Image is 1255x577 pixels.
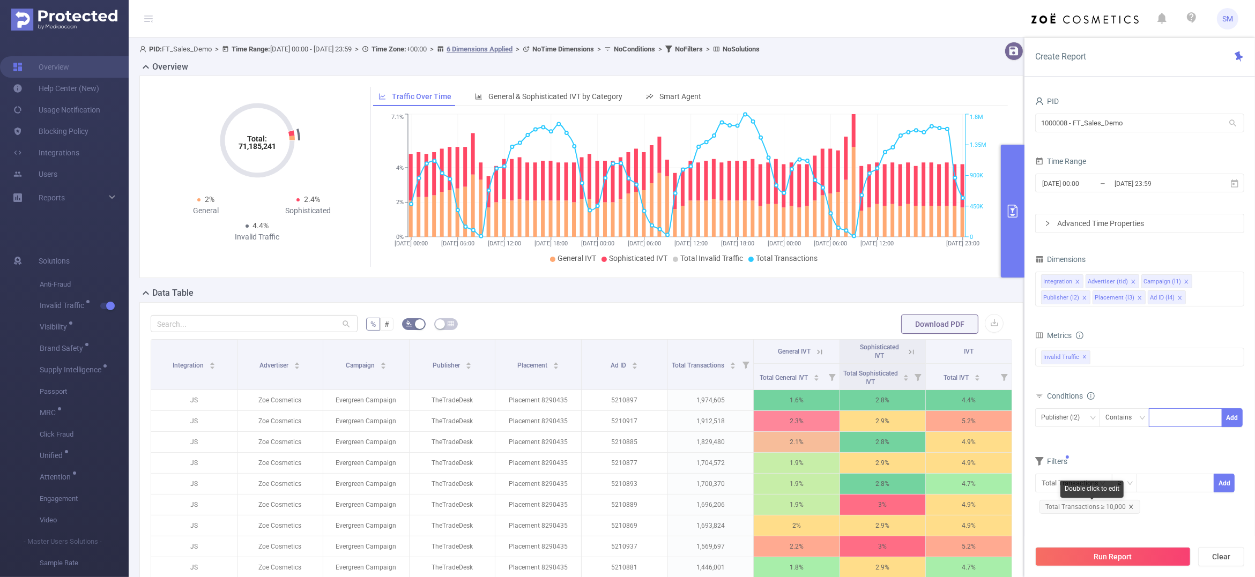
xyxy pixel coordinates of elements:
[1087,392,1095,400] i: icon: info-circle
[970,203,983,210] tspan: 450K
[441,240,474,247] tspan: [DATE] 06:00
[139,45,760,53] span: FT_Sales_Demo [DATE] 00:00 - [DATE] 23:59 +00:00
[840,411,926,431] p: 2.9%
[767,240,800,247] tspan: [DATE] 00:00
[1118,474,1129,492] div: ≥
[582,515,667,536] p: 5210869
[1143,275,1181,289] div: Campaign (l1)
[730,365,736,368] i: icon: caret-down
[294,361,300,364] i: icon: caret-up
[40,488,129,509] span: Engagement
[40,302,88,309] span: Invalid Traffic
[632,365,638,368] i: icon: caret-down
[495,494,581,515] p: Placement 8290435
[582,432,667,452] p: 5210885
[323,432,409,452] p: Evergreen Campaign
[840,494,926,515] p: 3%
[495,390,581,410] p: Placement 8290435
[944,374,970,381] span: Total IVT
[495,515,581,536] p: Placement 8290435
[253,221,269,230] span: 4.4%
[1041,409,1087,426] div: Publisher (l2)
[237,536,323,557] p: Zoe Cosmetics
[1131,279,1136,286] i: icon: close
[13,121,88,142] a: Blocking Policy
[1083,351,1087,364] span: ✕
[1075,279,1080,286] i: icon: close
[970,173,983,179] tspan: 900K
[396,199,404,206] tspan: 2%
[926,411,1012,431] p: 5.2%
[495,536,581,557] p: Placement 8290435
[39,187,65,208] a: Reports
[495,411,581,431] p: Placement 8290435
[513,45,523,53] span: >
[391,114,404,121] tspan: 7.1%
[926,474,1012,494] p: 4.7%
[410,411,495,431] p: TheTradeDesk
[40,452,66,459] span: Unified
[730,361,736,367] div: Sort
[926,453,1012,473] p: 4.9%
[582,453,667,473] p: 5210877
[1035,97,1059,106] span: PID
[495,432,581,452] p: Placement 8290435
[237,515,323,536] p: Zoe Cosmetics
[668,536,754,557] p: 1,569,697
[926,432,1012,452] p: 4.9%
[13,78,99,99] a: Help Center (New)
[903,373,909,376] i: icon: caret-up
[151,536,237,557] p: JS
[1076,332,1083,339] i: icon: info-circle
[40,323,71,331] span: Visibility
[151,453,237,473] p: JS
[1113,176,1200,191] input: End date
[680,254,743,263] span: Total Invalid Traffic
[675,45,703,53] b: No Filters
[396,164,404,171] tspan: 4%
[614,45,655,53] b: No Conditions
[209,365,215,368] i: icon: caret-down
[13,99,100,121] a: Usage Notification
[380,361,386,364] i: icon: caret-up
[1214,474,1235,492] button: Add
[465,361,472,367] div: Sort
[13,142,79,163] a: Integrations
[206,231,308,243] div: Invalid Traffic
[825,364,840,389] i: Filter menu
[209,361,215,364] i: icon: caret-up
[632,361,638,367] div: Sort
[672,362,726,369] span: Total Transactions
[151,390,237,410] p: JS
[558,254,596,263] span: General IVT
[1043,291,1079,305] div: Publisher (l2)
[1137,295,1142,302] i: icon: close
[447,45,513,53] u: 6 Dimensions Applied
[151,515,237,536] p: JS
[247,134,267,143] tspan: Total:
[151,432,237,452] p: JS
[655,45,665,53] span: >
[723,45,760,53] b: No Solutions
[11,9,117,31] img: Protected Media
[1036,214,1244,233] div: icon: rightAdvanced Time Properties
[1088,275,1128,289] div: Advertiser (tid)
[380,361,387,367] div: Sort
[323,474,409,494] p: Evergreen Campaign
[975,377,981,380] i: icon: caret-down
[1150,291,1175,305] div: Ad ID (l4)
[151,494,237,515] p: JS
[237,390,323,410] p: Zoe Cosmetics
[756,254,818,263] span: Total Transactions
[946,240,979,247] tspan: [DATE] 23:00
[39,250,70,272] span: Solutions
[668,515,754,536] p: 1,693,824
[466,361,472,364] i: icon: caret-up
[209,361,216,367] div: Sort
[1090,415,1096,422] i: icon: down
[1095,291,1134,305] div: Placement (l3)
[237,411,323,431] p: Zoe Cosmetics
[396,234,404,241] tspan: 0%
[1141,274,1192,288] li: Campaign (l1)
[517,362,549,369] span: Placement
